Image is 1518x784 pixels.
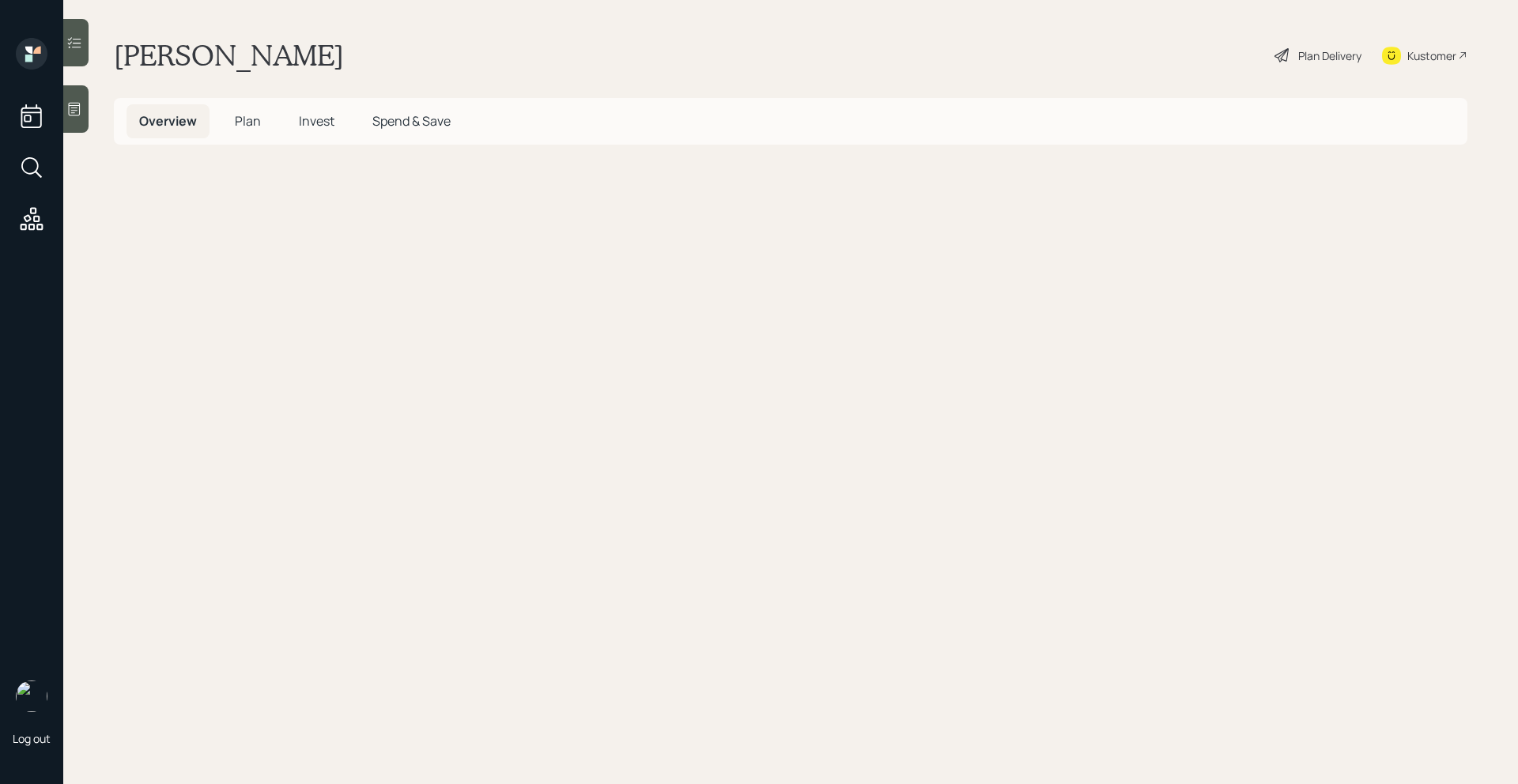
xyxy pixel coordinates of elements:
h1: [PERSON_NAME] [114,38,344,73]
div: Log out [13,731,51,746]
div: Kustomer [1407,47,1456,64]
img: retirable_logo.png [16,680,47,712]
span: Invest [299,112,334,130]
div: Plan Delivery [1298,47,1361,64]
span: Overview [139,112,197,130]
span: Plan [235,112,261,130]
span: Spend & Save [372,112,451,130]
